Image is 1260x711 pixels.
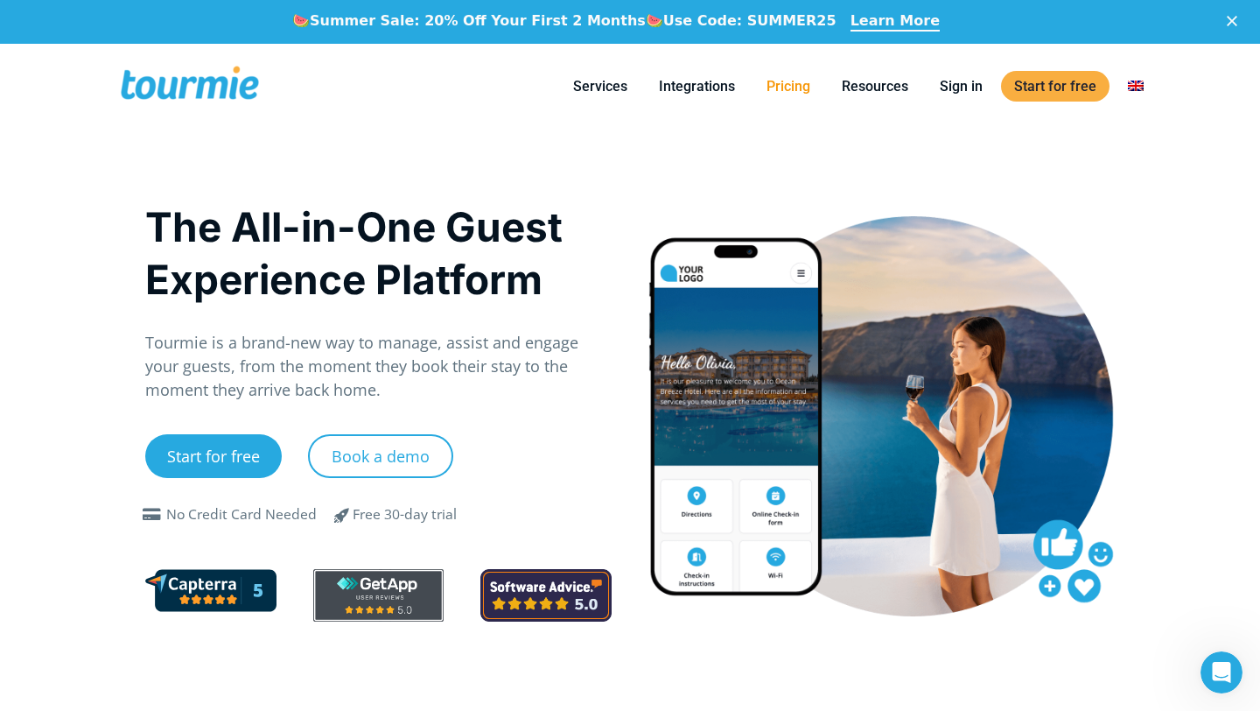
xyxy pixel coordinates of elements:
p: Tourmie is a brand-new way to manage, assist and engage your guests, from the moment they book th... [145,331,612,402]
a: Pricing [753,75,823,97]
a: Learn More [850,12,940,32]
b: Use Code: SUMMER25 [663,12,836,29]
a: Resources [829,75,921,97]
iframe: Intercom live chat [1200,651,1242,693]
b: Summer Sale: 20% Off Your First 2 Months [310,12,646,29]
span:  [138,508,166,522]
a: Book a demo [308,434,453,478]
div: 🍉 🍉 [292,12,836,30]
span:  [321,504,363,525]
div: Free 30-day trial [353,504,457,525]
a: Sign in [927,75,996,97]
div: Close [1227,16,1244,26]
div: No Credit Card Needed [166,504,317,525]
a: Services [560,75,640,97]
h1: The All-in-One Guest Experience Platform [145,201,612,306]
a: Integrations [646,75,748,97]
a: Start for free [1001,71,1109,102]
a: Start for free [145,434,282,478]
